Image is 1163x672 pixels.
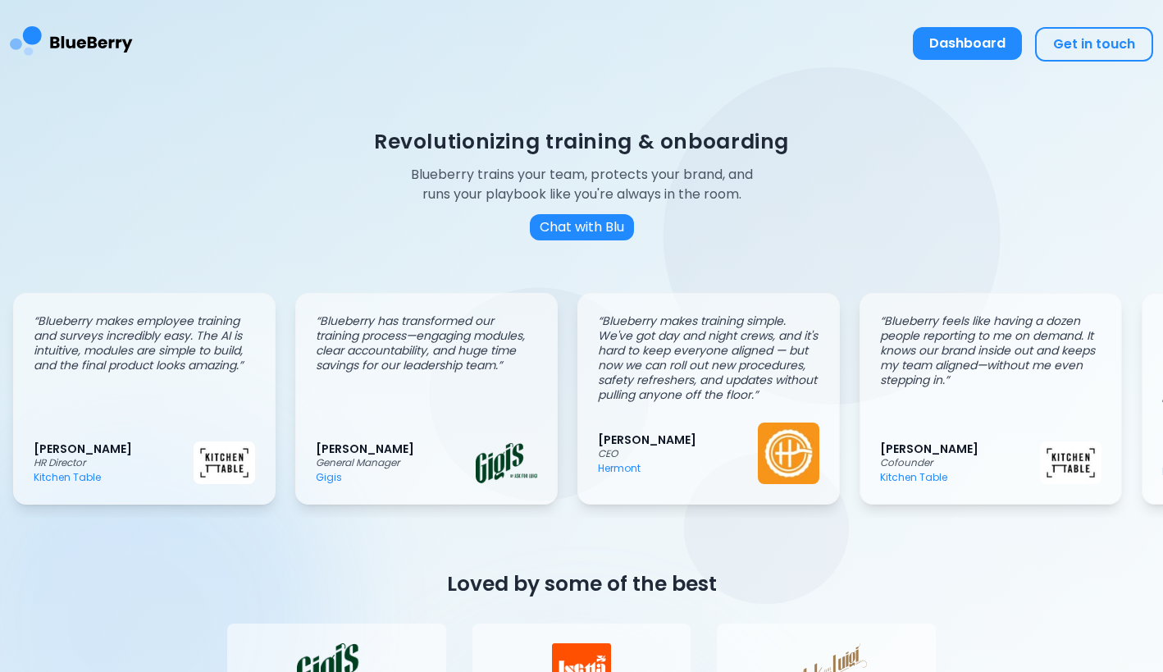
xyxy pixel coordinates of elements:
[598,447,758,460] p: CEO
[758,423,819,484] img: Hermont logo
[530,214,634,240] button: Chat with Blu
[598,432,758,447] p: [PERSON_NAME]
[598,462,758,475] p: Hermont
[34,456,194,469] p: HR Director
[598,313,819,402] p: “ Blueberry makes training simple. We've got day and night crews, and it's hard to keep everyone ...
[34,471,194,484] p: Kitchen Table
[880,456,1040,469] p: Cofounder
[398,165,765,204] p: Blueberry trains your team, protects your brand, and runs your playbook like you're always in the...
[194,441,255,484] img: Kitchen Table logo
[34,441,194,456] p: [PERSON_NAME]
[476,443,537,483] img: Gigis logo
[880,471,1040,484] p: Kitchen Table
[374,128,789,155] h1: Revolutionizing training & onboarding
[316,456,476,469] p: General Manager
[913,27,1022,62] a: Dashboard
[1053,34,1135,53] span: Get in touch
[34,313,255,373] p: “ Blueberry makes employee training and surveys incredibly easy. The AI is intuitive, modules are...
[316,471,476,484] p: Gigis
[880,313,1101,387] p: “ Blueberry feels like having a dozen people reporting to me on demand. It knows our brand inside...
[227,570,936,597] h2: Loved by some of the best
[316,441,476,456] p: [PERSON_NAME]
[316,313,537,373] p: “ Blueberry has transformed our training process—engaging modules, clear accountability, and huge...
[1035,27,1153,62] button: Get in touch
[880,441,1040,456] p: [PERSON_NAME]
[1040,441,1101,484] img: Kitchen Table logo
[10,13,133,75] img: BlueBerry Logo
[913,27,1022,60] button: Dashboard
